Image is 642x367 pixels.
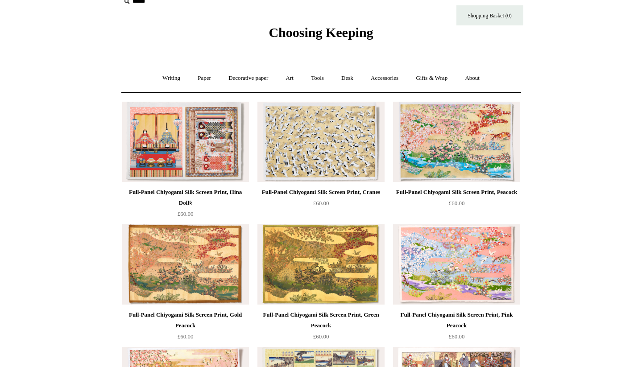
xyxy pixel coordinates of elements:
[393,102,520,182] img: Full-Panel Chiyogami Silk Screen Print, Peacock
[257,224,384,305] a: Full-Panel Chiyogami Silk Screen Print, Green Peacock Full-Panel Chiyogami Silk Screen Print, Gre...
[269,25,373,40] span: Choosing Keeping
[313,333,329,340] span: £60.00
[393,224,520,305] a: Full-Panel Chiyogami Silk Screen Print, Pink Peacock Full-Panel Chiyogami Silk Screen Print, Pink...
[190,66,219,90] a: Paper
[393,102,520,182] a: Full-Panel Chiyogami Silk Screen Print, Peacock Full-Panel Chiyogami Silk Screen Print, Peacock
[408,66,456,90] a: Gifts & Wrap
[178,210,194,217] span: £60.00
[257,309,384,346] a: Full-Panel Chiyogami Silk Screen Print, Green Peacock £60.00
[122,224,249,305] img: Full-Panel Chiyogami Silk Screen Print, Gold Peacock
[122,187,249,223] a: Full-Panel Chiyogami Silk Screen Print, Hina Doll§ £60.00
[122,309,249,346] a: Full-Panel Chiyogami Silk Screen Print, Gold Peacock £60.00
[393,309,520,346] a: Full-Panel Chiyogami Silk Screen Print, Pink Peacock £60.00
[178,333,194,340] span: £60.00
[313,200,329,206] span: £60.00
[456,5,523,25] a: Shopping Basket (0)
[122,102,249,182] img: Full-Panel Chiyogami Silk Screen Print, Hina Doll§
[257,102,384,182] img: Full-Panel Chiyogami Silk Screen Print, Cranes
[449,333,465,340] span: £60.00
[257,102,384,182] a: Full-Panel Chiyogami Silk Screen Print, Cranes Full-Panel Chiyogami Silk Screen Print, Cranes
[220,66,276,90] a: Decorative paper
[260,187,382,198] div: Full-Panel Chiyogami Silk Screen Print, Cranes
[278,66,302,90] a: Art
[333,66,361,90] a: Desk
[363,66,406,90] a: Accessories
[257,187,384,223] a: Full-Panel Chiyogami Silk Screen Print, Cranes £60.00
[303,66,332,90] a: Tools
[269,32,373,38] a: Choosing Keeping
[457,66,488,90] a: About
[260,309,382,331] div: Full-Panel Chiyogami Silk Screen Print, Green Peacock
[122,224,249,305] a: Full-Panel Chiyogami Silk Screen Print, Gold Peacock Full-Panel Chiyogami Silk Screen Print, Gold...
[449,200,465,206] span: £60.00
[124,187,247,208] div: Full-Panel Chiyogami Silk Screen Print, Hina Doll§
[395,309,518,331] div: Full-Panel Chiyogami Silk Screen Print, Pink Peacock
[122,102,249,182] a: Full-Panel Chiyogami Silk Screen Print, Hina Doll§ Full-Panel Chiyogami Silk Screen Print, Hina D...
[393,224,520,305] img: Full-Panel Chiyogami Silk Screen Print, Pink Peacock
[257,224,384,305] img: Full-Panel Chiyogami Silk Screen Print, Green Peacock
[395,187,518,198] div: Full-Panel Chiyogami Silk Screen Print, Peacock
[154,66,188,90] a: Writing
[393,187,520,223] a: Full-Panel Chiyogami Silk Screen Print, Peacock £60.00
[124,309,247,331] div: Full-Panel Chiyogami Silk Screen Print, Gold Peacock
